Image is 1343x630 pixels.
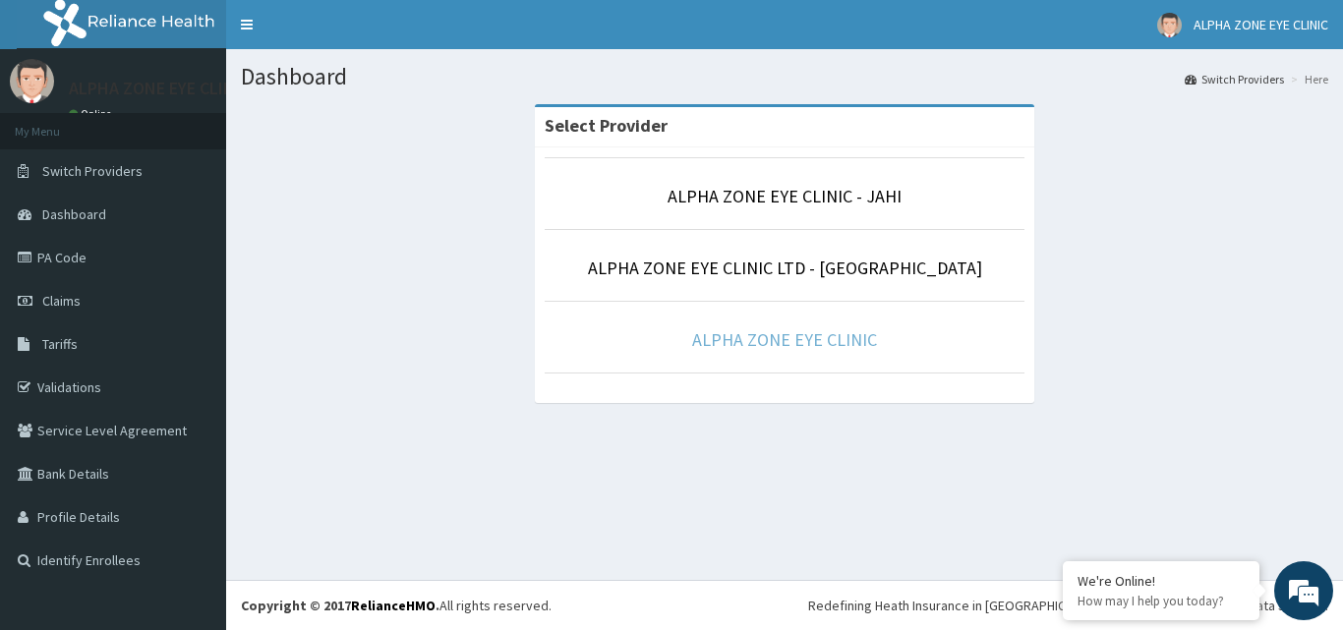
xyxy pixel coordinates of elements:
span: Tariffs [42,335,78,353]
span: ALPHA ZONE EYE CLINIC [1194,16,1328,33]
span: Claims [42,292,81,310]
a: ALPHA ZONE EYE CLINIC LTD - [GEOGRAPHIC_DATA] [588,257,982,279]
div: We're Online! [1078,572,1245,590]
p: How may I help you today? [1078,593,1245,609]
a: RelianceHMO [351,597,436,614]
strong: Select Provider [545,114,668,137]
h1: Dashboard [241,64,1328,89]
strong: Copyright © 2017 . [241,597,439,614]
li: Here [1286,71,1328,87]
img: User Image [10,59,54,103]
img: User Image [1157,13,1182,37]
div: Redefining Heath Insurance in [GEOGRAPHIC_DATA] using Telemedicine and Data Science! [808,596,1328,615]
footer: All rights reserved. [226,580,1343,630]
p: ALPHA ZONE EYE CLINIC [69,80,250,97]
span: Switch Providers [42,162,143,180]
span: Dashboard [42,205,106,223]
a: ALPHA ZONE EYE CLINIC [692,328,877,351]
a: Switch Providers [1185,71,1284,87]
a: ALPHA ZONE EYE CLINIC - JAHI [668,185,902,207]
a: Online [69,107,116,121]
